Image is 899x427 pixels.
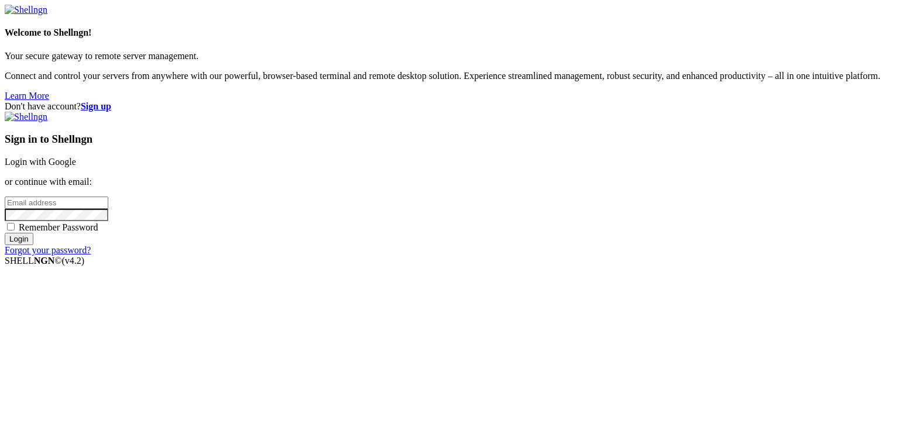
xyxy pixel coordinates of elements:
img: Shellngn [5,112,47,122]
b: NGN [34,256,55,266]
a: Learn More [5,91,49,101]
input: Remember Password [7,223,15,230]
span: Remember Password [19,222,98,232]
p: Your secure gateway to remote server management. [5,51,894,61]
p: Connect and control your servers from anywhere with our powerful, browser-based terminal and remo... [5,71,894,81]
div: Don't have account? [5,101,894,112]
img: Shellngn [5,5,47,15]
a: Forgot your password? [5,245,91,255]
input: Email address [5,197,108,209]
h4: Welcome to Shellngn! [5,27,894,38]
a: Sign up [81,101,111,111]
span: 4.2.0 [62,256,85,266]
span: SHELL © [5,256,84,266]
p: or continue with email: [5,177,894,187]
h3: Sign in to Shellngn [5,133,894,146]
a: Login with Google [5,157,76,167]
input: Login [5,233,33,245]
